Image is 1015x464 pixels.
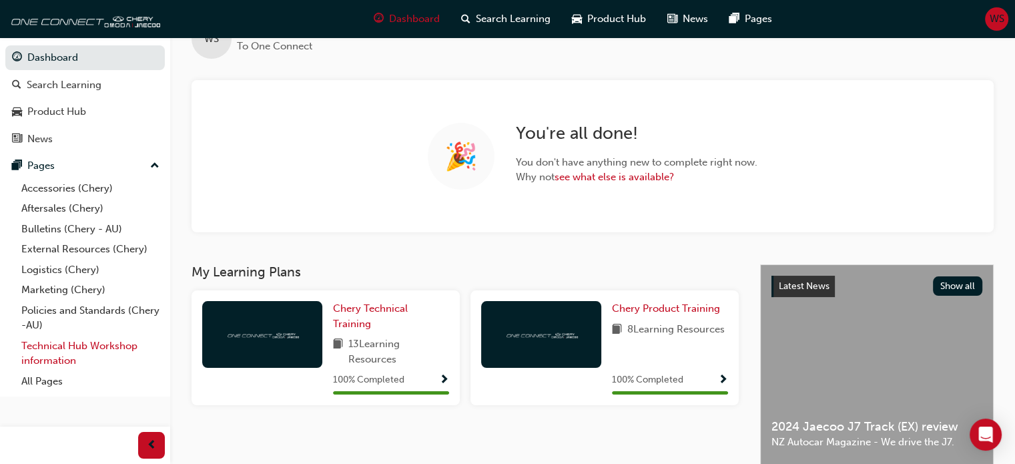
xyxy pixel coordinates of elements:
span: 🎉 [444,149,478,164]
a: External Resources (Chery) [16,239,165,260]
span: WS [990,11,1004,27]
span: guage-icon [12,52,22,64]
span: 100 % Completed [612,373,683,388]
a: Accessories (Chery) [16,178,165,199]
button: WS [985,7,1008,31]
a: guage-iconDashboard [363,5,450,33]
span: up-icon [150,158,159,175]
button: Show Progress [718,372,728,389]
span: search-icon [461,11,470,27]
div: Product Hub [27,104,86,120]
a: Chery Product Training [612,301,725,316]
a: see what else is available? [555,171,674,183]
span: prev-icon [147,437,157,454]
span: Search Learning [476,11,551,27]
a: news-iconNews [657,5,719,33]
span: 8 Learning Resources [627,322,725,338]
span: search-icon [12,79,21,91]
span: Product Hub [587,11,646,27]
div: Open Intercom Messenger [970,419,1002,451]
button: Show Progress [439,372,449,389]
span: book-icon [333,336,343,367]
a: Marketing (Chery) [16,280,165,300]
button: Pages [5,154,165,178]
a: Bulletins (Chery - AU) [16,219,165,240]
a: News [5,127,165,152]
span: Chery Technical Training [333,302,408,330]
span: book-icon [612,322,622,338]
div: Search Learning [27,77,101,93]
span: 2024 Jaecoo J7 Track (EX) review [771,419,982,435]
span: car-icon [12,106,22,118]
button: DashboardSearch LearningProduct HubNews [5,43,165,154]
a: Policies and Standards (Chery -AU) [16,300,165,336]
img: oneconnect [226,328,299,340]
span: 13 Learning Resources [348,336,449,367]
a: Search Learning [5,73,165,97]
a: Technical Hub Workshop information [16,336,165,371]
span: pages-icon [12,160,22,172]
a: Aftersales (Chery) [16,198,165,219]
h3: My Learning Plans [192,264,739,280]
span: Latest News [779,280,829,292]
span: Show Progress [439,375,449,387]
span: News [683,11,708,27]
span: pages-icon [729,11,739,27]
h2: You ' re all done! [516,123,757,144]
a: pages-iconPages [719,5,783,33]
a: Logistics (Chery) [16,260,165,280]
button: Show all [933,276,983,296]
img: oneconnect [7,5,160,32]
span: WS [204,31,219,47]
a: car-iconProduct Hub [561,5,657,33]
span: To One Connect [237,40,312,52]
img: oneconnect [504,328,578,340]
span: Dashboard [389,11,440,27]
span: Chery Product Training [612,302,720,314]
span: car-icon [572,11,582,27]
div: News [27,132,53,147]
span: 100 % Completed [333,373,404,388]
a: Product Hub [5,99,165,124]
div: Pages [27,158,55,174]
a: All Pages [16,371,165,392]
span: You don ' t have anything new to complete right now. [516,155,757,170]
a: Chery Technical Training [333,301,449,331]
a: Dashboard [5,45,165,70]
span: Show Progress [718,375,728,387]
span: news-icon [667,11,677,27]
a: search-iconSearch Learning [450,5,561,33]
span: Pages [745,11,772,27]
span: NZ Autocar Magazine - We drive the J7. [771,435,982,450]
span: guage-icon [374,11,384,27]
span: Why not [516,170,757,185]
span: news-icon [12,134,22,146]
a: Latest NewsShow all [771,276,982,297]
